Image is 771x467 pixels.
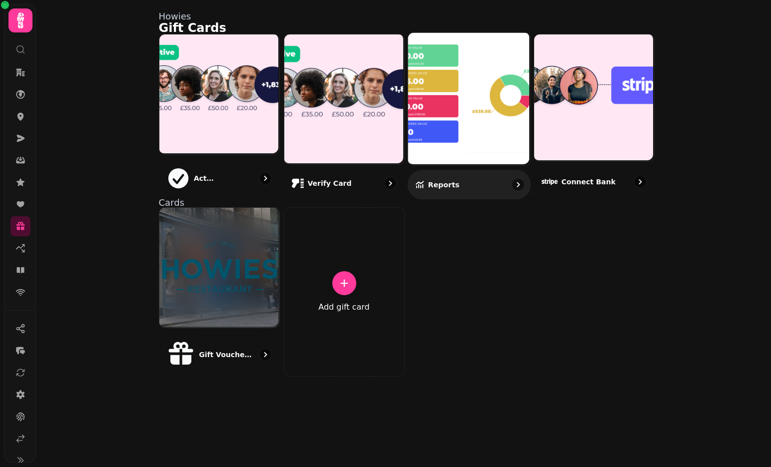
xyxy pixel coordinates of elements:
[159,22,655,34] h1: Gift Cards
[159,238,279,298] img: aHR0cHM6Ly9ibGFja2J4LnMzLmV1LXdlc3QtMi5hbWF6b25hd3MuY29tLzk1MDdmNWQxLTEwZjItMTFlYS05MGQ0LTA2OThkY...
[318,301,369,313] p: Add gift card
[283,33,403,163] img: Verify card
[533,33,653,160] img: Connect bank
[260,173,270,183] svg: go to
[562,177,616,187] p: Connect bank
[158,33,278,153] img: Activations
[385,178,395,188] svg: go to
[159,207,280,377] a: Gift Voucher for Howies and Scotts KitchenGift Voucher for Howies and Scotts Kitchen
[513,180,523,190] svg: go to
[428,180,459,190] p: Reports
[407,32,531,200] a: ReportsReports
[199,350,254,360] p: Gift Voucher for Howies and Scotts Kitchen
[534,34,655,198] a: Connect bankConnect bank
[194,173,215,183] p: Activations
[308,178,352,188] p: Verify card
[284,34,405,198] a: Verify cardVerify card
[159,198,655,207] p: Cards
[635,177,645,187] svg: go to
[407,32,529,164] img: Reports
[159,34,280,198] a: ActivationsActivations
[260,350,270,360] svg: go to
[159,12,655,21] p: Howies
[318,271,369,313] a: Add gift card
